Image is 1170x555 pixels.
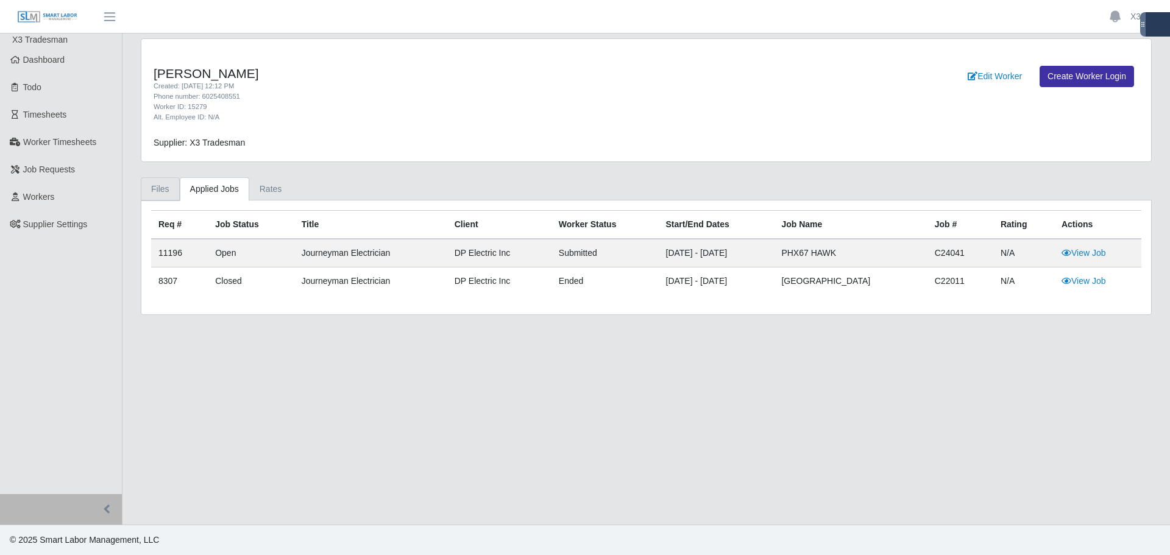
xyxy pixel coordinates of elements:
th: Actions [1054,211,1141,239]
th: Worker Status [551,211,659,239]
td: C24041 [927,239,993,267]
span: Timesheets [23,110,67,119]
img: SLM Logo [17,10,78,24]
div: Worker ID: 15279 [154,102,721,112]
td: C22011 [927,267,993,295]
a: Files [141,177,180,201]
span: Dashboard [23,55,65,65]
th: Req # [151,211,208,239]
span: Supplier: X3 Tradesman [154,138,245,147]
td: Open [208,239,294,267]
td: ended [551,267,659,295]
span: X3 Tradesman [12,35,68,44]
td: N/A [993,239,1054,267]
span: Workers [23,192,55,202]
div: Alt. Employee ID: N/A [154,112,721,122]
td: 8307 [151,267,208,295]
td: Closed [208,267,294,295]
td: DP Electric Inc [447,239,551,267]
span: Job Requests [23,164,76,174]
td: PHX67 HAWK [774,239,927,267]
div: Created: [DATE] 12:12 PM [154,81,721,91]
th: Job Status [208,211,294,239]
td: submitted [551,239,659,267]
td: Journeyman Electrician [294,267,447,295]
a: Rates [249,177,292,201]
a: View Job [1062,248,1106,258]
td: 11196 [151,239,208,267]
td: DP Electric Inc [447,267,551,295]
h4: [PERSON_NAME] [154,66,721,81]
a: X3 Team [1130,10,1164,23]
td: [DATE] - [DATE] [659,239,775,267]
th: Job Name [774,211,927,239]
td: [GEOGRAPHIC_DATA] [774,267,927,295]
span: Todo [23,82,41,92]
th: Job # [927,211,993,239]
span: Supplier Settings [23,219,88,229]
th: Client [447,211,551,239]
div: Phone number: 6025408551 [154,91,721,102]
td: [DATE] - [DATE] [659,267,775,295]
td: N/A [993,267,1054,295]
span: © 2025 Smart Labor Management, LLC [10,535,159,545]
th: Start/End Dates [659,211,775,239]
td: Journeyman Electrician [294,239,447,267]
span: Worker Timesheets [23,137,96,147]
a: Applied Jobs [180,177,249,201]
a: Edit Worker [960,66,1030,87]
a: Create Worker Login [1040,66,1134,87]
th: Title [294,211,447,239]
th: Rating [993,211,1054,239]
a: View Job [1062,276,1106,286]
